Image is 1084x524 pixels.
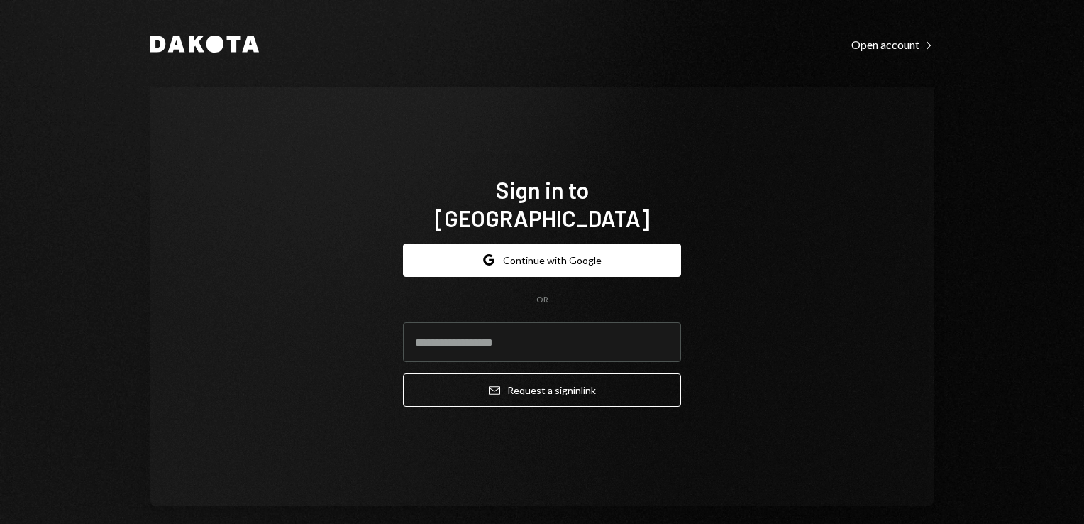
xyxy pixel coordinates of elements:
div: Open account [851,38,934,52]
button: Continue with Google [403,244,681,277]
h1: Sign in to [GEOGRAPHIC_DATA] [403,175,681,232]
button: Request a signinlink [403,373,681,407]
a: Open account [851,36,934,52]
div: OR [536,294,548,306]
